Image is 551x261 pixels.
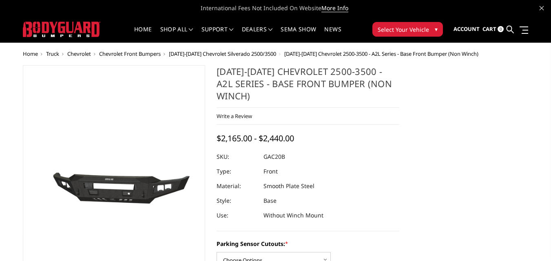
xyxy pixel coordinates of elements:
[378,25,429,34] span: Select Your Vehicle
[201,26,234,42] a: Support
[454,25,480,33] span: Account
[498,26,504,32] span: 0
[67,50,91,57] a: Chevrolet
[99,50,161,57] a: Chevrolet Front Bumpers
[217,149,257,164] dt: SKU:
[263,164,278,179] dd: Front
[263,208,323,223] dd: Without Winch Mount
[284,50,478,57] span: [DATE]-[DATE] Chevrolet 2500-3500 - A2L Series - Base Front Bumper (Non Winch)
[217,208,257,223] dt: Use:
[134,26,152,42] a: Home
[263,149,285,164] dd: GAC20B
[217,179,257,193] dt: Material:
[435,25,438,33] span: ▾
[217,239,399,248] label: Parking Sensor Cutouts:
[324,26,341,42] a: News
[169,50,276,57] a: [DATE]-[DATE] Chevrolet Silverado 2500/3500
[46,50,59,57] a: Truck
[23,22,100,37] img: BODYGUARD BUMPERS
[263,179,314,193] dd: Smooth Plate Steel
[217,133,294,144] span: $2,165.00 - $2,440.00
[321,4,348,12] a: More Info
[263,193,277,208] dd: Base
[454,18,480,40] a: Account
[217,193,257,208] dt: Style:
[372,22,443,37] button: Select Your Vehicle
[281,26,316,42] a: SEMA Show
[217,65,399,108] h1: [DATE]-[DATE] Chevrolet 2500-3500 - A2L Series - Base Front Bumper (Non Winch)
[217,164,257,179] dt: Type:
[242,26,273,42] a: Dealers
[160,26,193,42] a: shop all
[482,25,496,33] span: Cart
[23,50,38,57] a: Home
[482,18,504,40] a: Cart 0
[217,112,252,120] a: Write a Review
